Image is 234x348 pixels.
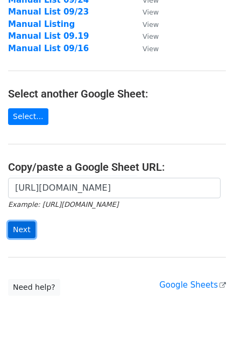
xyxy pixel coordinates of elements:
a: Manual List 09/23 [8,7,89,17]
a: View [132,19,159,29]
a: Manual List 09.19 [8,31,89,41]
a: View [132,7,159,17]
a: Select... [8,108,48,125]
h4: Select another Google Sheet: [8,87,226,100]
small: View [143,45,159,53]
a: Manual Listing [8,19,75,29]
a: Google Sheets [159,280,226,290]
a: View [132,44,159,53]
a: Manual List 09/16 [8,44,89,53]
small: View [143,20,159,29]
a: Need help? [8,279,60,296]
iframe: Chat Widget [180,296,234,348]
input: Next [8,221,36,238]
small: View [143,32,159,40]
small: Example: [URL][DOMAIN_NAME] [8,200,118,208]
small: View [143,8,159,16]
h4: Copy/paste a Google Sheet URL: [8,161,226,173]
input: Paste your Google Sheet URL here [8,178,221,198]
a: View [132,31,159,41]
